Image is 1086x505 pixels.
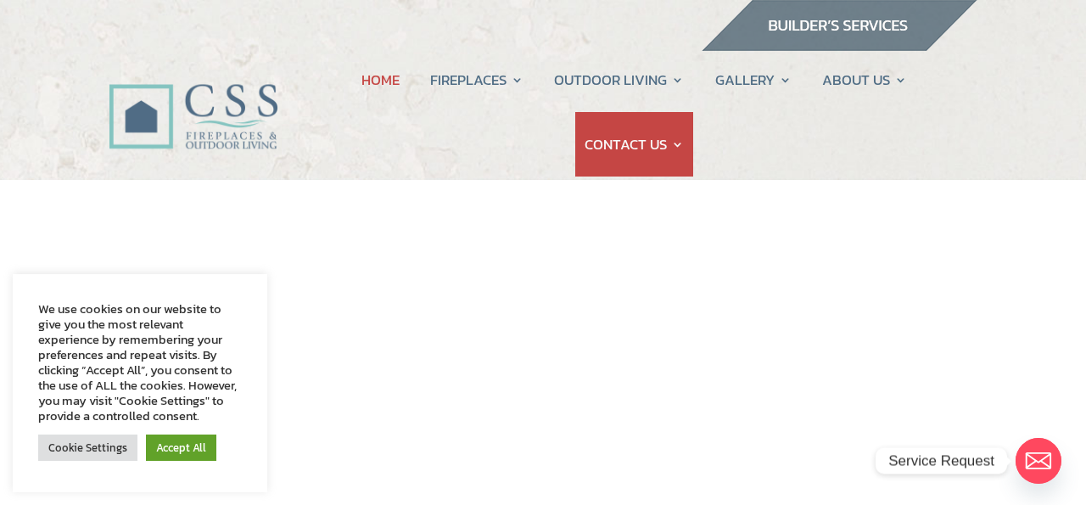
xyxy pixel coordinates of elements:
a: CONTACT US [585,112,684,177]
div: We use cookies on our website to give you the most relevant experience by remembering your prefer... [38,301,242,424]
a: Cookie Settings [38,435,137,461]
a: builder services construction supply [701,35,977,57]
img: CSS Fireplaces & Outdoor Living (Formerly Construction Solutions & Supply)- Jacksonville Ormond B... [109,38,277,159]
a: FIREPLACES [430,48,523,112]
a: Accept All [146,435,216,461]
a: GALLERY [715,48,792,112]
a: OUTDOOR LIVING [554,48,684,112]
a: HOME [361,48,400,112]
a: ABOUT US [822,48,907,112]
a: Email [1016,438,1061,484]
